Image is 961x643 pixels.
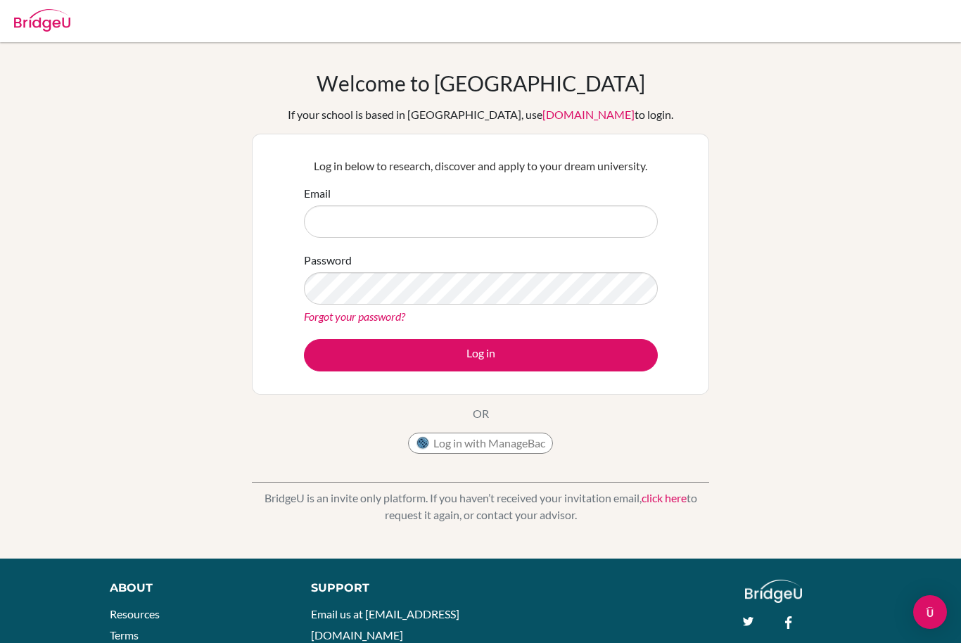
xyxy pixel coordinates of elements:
p: OR [473,405,489,422]
a: [DOMAIN_NAME] [542,108,635,121]
div: If your school is based in [GEOGRAPHIC_DATA], use to login. [288,106,673,123]
div: Support [311,580,466,597]
label: Password [304,252,352,269]
a: Forgot your password? [304,310,405,323]
button: Log in with ManageBac [408,433,553,454]
p: BridgeU is an invite only platform. If you haven’t received your invitation email, to request it ... [252,490,709,523]
label: Email [304,185,331,202]
div: About [110,580,279,597]
img: logo_white@2x-f4f0deed5e89b7ecb1c2cc34c3e3d731f90f0f143d5ea2071677605dd97b5244.png [745,580,802,603]
a: Resources [110,607,160,620]
a: Terms [110,628,139,642]
a: click here [642,491,687,504]
h1: Welcome to [GEOGRAPHIC_DATA] [317,70,645,96]
a: Email us at [EMAIL_ADDRESS][DOMAIN_NAME] [311,607,459,642]
img: Bridge-U [14,9,70,32]
div: Open Intercom Messenger [913,595,947,629]
p: Log in below to research, discover and apply to your dream university. [304,158,658,174]
button: Log in [304,339,658,371]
